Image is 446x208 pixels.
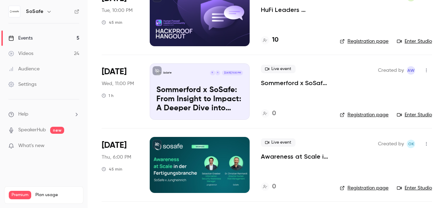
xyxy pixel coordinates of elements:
[340,185,388,192] a: Registration page
[272,109,276,118] h4: 0
[407,66,414,75] span: AW
[102,140,127,151] span: [DATE]
[18,111,28,118] span: Help
[261,152,329,161] a: Awareness at Scale in der Fertigungsbranche
[210,70,215,76] div: R
[261,35,278,45] a: 10
[102,154,131,161] span: Thu, 6:00 PM
[102,7,133,14] span: Tue, 10:00 PM
[340,38,388,45] a: Registration page
[340,111,388,118] a: Registration page
[261,182,276,192] a: 0
[8,111,79,118] li: help-dropdown-opener
[26,8,43,15] h6: SoSafe
[102,66,127,77] span: [DATE]
[102,137,138,193] div: Sep 4 Thu, 10:00 AM (Europe/Berlin)
[9,199,22,206] p: Videos
[50,127,64,134] span: new
[397,38,432,45] a: Enter Studio
[261,6,329,14] a: HuFi Leaders Community: #1 Hackproof Hangout
[156,86,243,113] p: Sommerford x SoSafe: From Insight to Impact: A Deeper Dive into Behavioral Science in Cybersecurity
[163,71,172,75] p: SoSafe
[8,81,36,88] div: Settings
[222,70,243,75] span: [DATE] 11:00 PM
[261,65,296,73] span: Live event
[407,66,415,75] span: Alexandra Wasilewski
[408,140,414,148] span: OK
[8,35,33,42] div: Events
[9,6,20,17] img: SoSafe
[102,93,114,98] div: 1 h
[261,79,329,87] a: Sommerford x SoSafe: From Insight to Impact: A Deeper Dive into Behavioral Science in Cybersecurity
[9,191,31,199] span: Premium
[8,65,40,72] div: Audience
[272,35,278,45] h4: 10
[150,63,250,119] a: Sommerford x SoSafe: From Insight to Impact: A Deeper Dive into Behavioral Science in Cybersecuri...
[102,20,122,25] div: 45 min
[261,138,296,147] span: Live event
[18,126,46,134] a: SpeakerHub
[397,111,432,118] a: Enter Studio
[407,140,415,148] span: Olga Krukova
[35,192,79,198] span: Plan usage
[215,70,221,76] div: A
[18,142,45,150] span: What's new
[63,199,79,206] p: / 500
[102,166,122,172] div: 45 min
[63,200,68,204] span: 24
[378,66,404,75] span: Created by
[397,185,432,192] a: Enter Studio
[378,140,404,148] span: Created by
[261,109,276,118] a: 0
[8,50,33,57] div: Videos
[272,182,276,192] h4: 0
[102,63,138,119] div: Sep 3 Wed, 3:00 PM (Europe/Berlin)
[102,80,134,87] span: Wed, 11:00 PM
